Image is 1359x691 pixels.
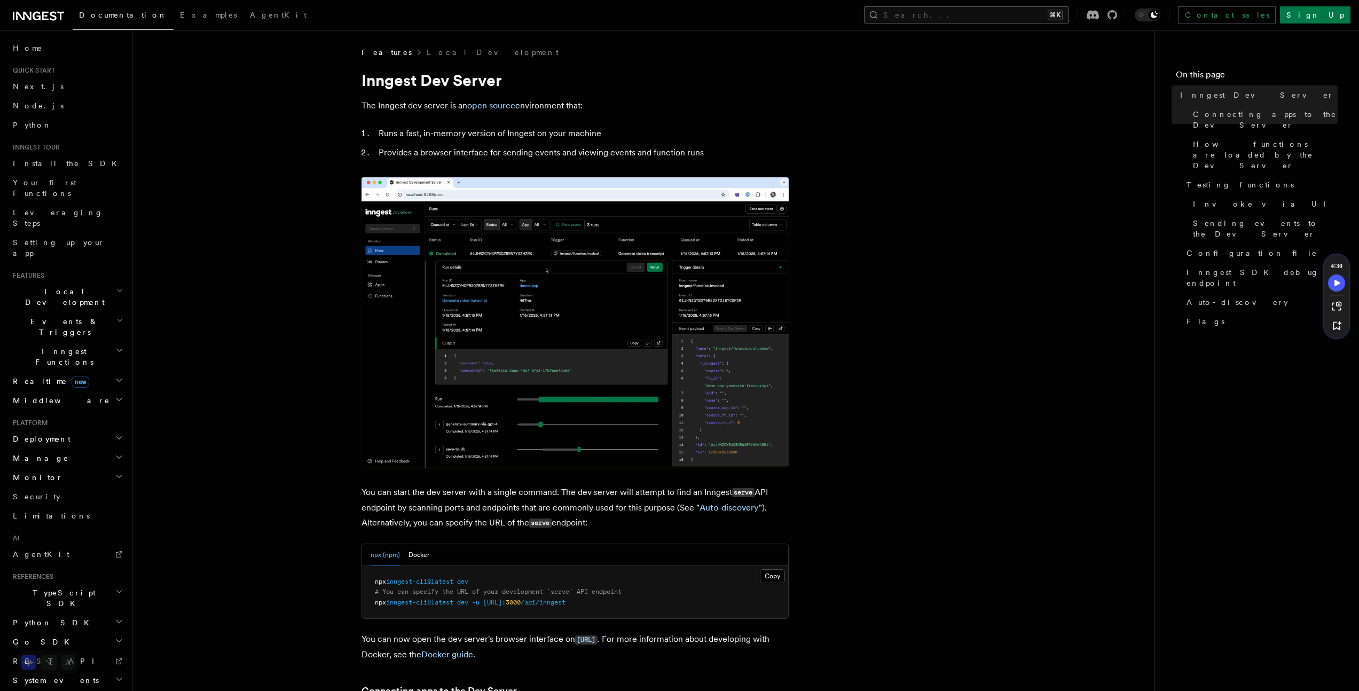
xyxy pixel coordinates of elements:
[1187,248,1317,258] span: Configuration file
[575,634,598,644] a: [URL]
[1187,316,1224,327] span: Flags
[9,391,125,410] button: Middleware
[9,429,125,449] button: Deployment
[9,115,125,135] a: Python
[9,77,125,96] a: Next.js
[386,599,453,606] span: inngest-cli@latest
[375,145,789,160] li: Provides a browser interface for sending events and viewing events and function runs
[362,98,789,113] p: The Inngest dev server is an environment that:
[1187,179,1294,190] span: Testing functions
[9,203,125,233] a: Leveraging Steps
[13,82,64,91] span: Next.js
[467,100,515,111] a: open source
[362,485,789,531] p: You can start the dev server with a single command. The dev server will attempt to find an Innges...
[1280,6,1350,23] a: Sign Up
[9,434,70,444] span: Deployment
[73,3,174,30] a: Documentation
[362,47,412,58] span: Features
[9,282,125,312] button: Local Development
[362,177,789,468] img: Dev Server Demo
[9,419,48,427] span: Platform
[13,43,43,53] span: Home
[9,342,125,372] button: Inngest Functions
[864,6,1069,23] button: Search...⌘K
[1180,90,1334,100] span: Inngest Dev Server
[1135,9,1160,21] button: Toggle dark mode
[9,286,116,308] span: Local Development
[9,449,125,468] button: Manage
[9,233,125,263] a: Setting up your app
[13,512,90,520] span: Limitations
[409,544,429,566] button: Docker
[1189,214,1338,244] a: Sending events to the Dev Server
[9,572,53,581] span: References
[375,599,386,606] span: npx
[9,487,125,506] a: Security
[9,468,125,487] button: Monitor
[1193,139,1338,171] span: How functions are loaded by the Dev Server
[9,472,63,483] span: Monitor
[9,545,125,564] a: AgentKit
[375,578,386,585] span: npx
[9,675,99,686] span: System events
[9,632,125,651] button: Go SDK
[371,544,400,566] button: npx (npm)
[386,578,453,585] span: inngest-cli@latest
[9,534,20,543] span: AI
[13,101,64,110] span: Node.js
[1178,6,1276,23] a: Contact sales
[1182,263,1338,293] a: Inngest SDK debug endpoint
[427,47,559,58] a: Local Development
[9,143,60,152] span: Inngest tour
[243,3,313,29] a: AgentKit
[13,550,69,559] span: AgentKit
[457,578,468,585] span: dev
[9,346,115,367] span: Inngest Functions
[72,376,89,388] span: new
[1193,218,1338,239] span: Sending events to the Dev Server
[9,587,115,609] span: TypeScript SDK
[1187,267,1338,288] span: Inngest SDK debug endpoint
[9,671,125,690] button: System events
[375,588,622,595] span: # You can specify the URL of your development `serve` API endpoint
[506,599,521,606] span: 3000
[9,372,125,391] button: Realtimenew
[9,271,44,280] span: Features
[9,66,55,75] span: Quick start
[760,569,785,583] button: Copy
[362,632,789,662] p: You can now open the dev server's browser interface on . For more information about developing wi...
[13,178,76,198] span: Your first Functions
[9,637,76,647] span: Go SDK
[1187,297,1288,308] span: Auto-discovery
[472,599,480,606] span: -u
[529,519,552,528] code: serve
[1182,293,1338,312] a: Auto-discovery
[9,395,110,406] span: Middleware
[1189,105,1338,135] a: Connecting apps to the Dev Server
[1182,312,1338,331] a: Flags
[375,126,789,141] li: Runs a fast, in-memory version of Inngest on your machine
[9,38,125,58] a: Home
[13,159,123,168] span: Install the SDK
[9,613,125,632] button: Python SDK
[457,599,468,606] span: dev
[700,502,759,513] a: Auto-discovery
[421,649,473,659] a: Docker guide
[1048,10,1063,20] kbd: ⌘K
[9,453,69,464] span: Manage
[575,635,598,645] code: [URL]
[13,238,105,257] span: Setting up your app
[13,121,52,129] span: Python
[79,11,167,19] span: Documentation
[1176,68,1338,85] h4: On this page
[521,599,565,606] span: /api/inngest
[1189,135,1338,175] a: How functions are loaded by the Dev Server
[1182,244,1338,263] a: Configuration file
[1176,85,1338,105] a: Inngest Dev Server
[9,316,116,337] span: Events & Triggers
[180,11,237,19] span: Examples
[13,657,104,665] span: REST API
[250,11,307,19] span: AgentKit
[1189,194,1338,214] a: Invoke via UI
[13,208,103,227] span: Leveraging Steps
